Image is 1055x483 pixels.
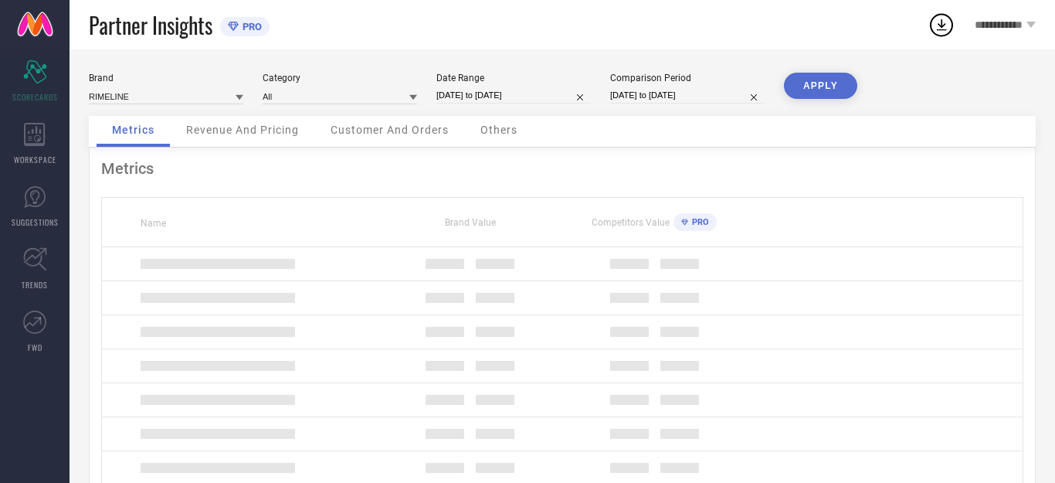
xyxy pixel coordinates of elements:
div: Brand [89,73,243,83]
span: Partner Insights [89,9,212,41]
button: APPLY [784,73,857,99]
div: Comparison Period [610,73,765,83]
span: PRO [688,217,709,227]
div: Open download list [928,11,955,39]
span: Brand Value [445,217,496,228]
input: Select date range [436,87,591,104]
span: TRENDS [22,279,48,291]
div: Metrics [101,159,1023,178]
span: Competitors Value [592,217,670,228]
span: Metrics [112,124,154,136]
div: Date Range [436,73,591,83]
span: SCORECARDS [12,91,58,103]
span: Others [480,124,517,136]
span: PRO [239,21,262,32]
span: Customer And Orders [331,124,449,136]
span: WORKSPACE [14,154,56,165]
input: Select comparison period [610,87,765,104]
span: FWD [28,342,42,353]
div: Category [263,73,417,83]
span: SUGGESTIONS [12,216,59,228]
span: Name [141,218,166,229]
span: Revenue And Pricing [186,124,299,136]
